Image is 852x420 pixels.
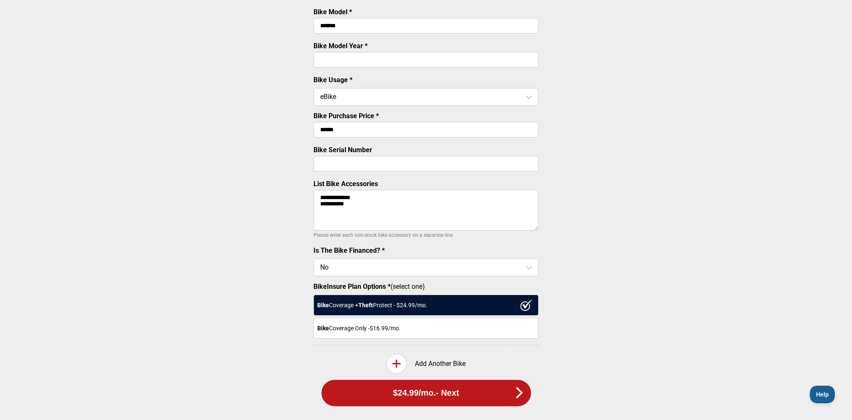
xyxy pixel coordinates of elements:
[313,283,539,290] label: (select one)
[313,146,372,154] label: Bike Serial Number
[419,388,436,398] span: /mo.
[313,354,539,373] div: Add Another Bike
[313,230,539,240] p: Please enter each non-stock bike accessory on a separate line
[313,246,385,254] label: Is The Bike Financed? *
[317,302,329,309] strong: Bike
[313,76,352,84] label: Bike Usage *
[313,42,368,50] label: Bike Model Year *
[520,299,533,311] img: ux1sgP1Haf775SAghJI38DyDlYP+32lKFAAAAAElFTkSuQmCC
[313,295,539,316] div: Coverage + Protect - $ 24.99 /mo.
[313,112,379,120] label: Bike Purchase Price *
[358,302,373,309] strong: Theft
[810,386,835,403] iframe: Toggle Customer Support
[313,283,391,290] strong: BikeInsure Plan Options *
[313,318,539,339] div: Coverage Only - $16.99 /mo.
[313,8,352,16] label: Bike Model *
[313,180,378,188] label: List Bike Accessories
[317,325,329,332] strong: Bike
[321,380,531,406] button: $24.99/mo.- Next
